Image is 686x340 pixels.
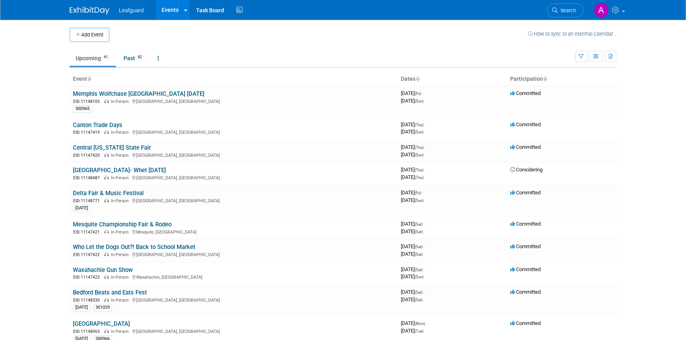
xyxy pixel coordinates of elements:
span: (Tue) [415,329,423,333]
span: EID: 11147422 [73,253,103,257]
span: In-Person [111,230,131,235]
span: [DATE] [401,296,423,302]
span: In-Person [111,153,131,158]
span: (Sun) [415,153,423,157]
span: 41 [101,54,110,60]
span: (Sun) [415,275,423,279]
span: - [425,167,426,173]
a: Past82 [118,51,150,66]
a: Memphis Wolfchase [GEOGRAPHIC_DATA] [DATE] [73,90,204,97]
span: (Fri) [415,191,421,195]
span: EID: 11148330 [73,298,103,302]
span: EID: 11148487 [73,176,103,180]
span: Search [558,8,576,13]
img: In-Person Event [104,298,109,302]
span: Committed [510,90,541,96]
div: [GEOGRAPHIC_DATA], [GEOGRAPHIC_DATA] [73,98,394,104]
span: Committed [510,190,541,196]
div: [GEOGRAPHIC_DATA], [GEOGRAPHIC_DATA] [73,328,394,334]
div: [DATE] [73,304,90,311]
span: In-Person [111,275,131,280]
span: (Sat) [415,298,423,302]
span: (Sat) [415,245,423,249]
span: In-Person [111,99,131,104]
span: EID: 11147420 [73,153,103,158]
span: (Sun) [415,198,423,203]
span: In-Person [111,130,131,135]
div: [DATE] [73,205,90,212]
span: [DATE] [401,320,427,326]
span: Leafguard [119,7,144,13]
span: (Fri) [415,91,421,96]
span: [DATE] [401,289,425,295]
span: - [424,266,425,272]
span: Committed [510,243,541,249]
span: In-Person [111,329,131,334]
a: Sort by Start Date [415,76,419,82]
span: (Sat) [415,222,423,226]
span: - [424,243,425,249]
img: Arlene Duncan [594,3,609,18]
th: Participation [507,72,616,86]
span: EID: 11147423 [73,275,103,279]
div: [GEOGRAPHIC_DATA], [GEOGRAPHIC_DATA] [73,129,394,135]
span: [DATE] [401,122,426,127]
span: Committed [510,122,541,127]
a: Sort by Event Name [87,76,91,82]
div: [GEOGRAPHIC_DATA], [GEOGRAPHIC_DATA] [73,251,394,258]
span: [DATE] [401,197,423,203]
span: (Sat) [415,230,423,234]
a: Search [547,4,583,17]
span: Committed [510,266,541,272]
span: (Mon) [415,321,425,326]
span: [DATE] [401,328,423,334]
span: [DATE] [401,152,423,158]
span: [DATE] [401,243,425,249]
span: [DATE] [401,167,426,173]
a: Delta Fair & Music Festival [73,190,144,197]
div: 301029 [93,304,112,311]
img: In-Person Event [104,153,109,157]
span: - [426,320,427,326]
span: EID: 11148105 [73,99,103,104]
a: Waxahachie Gun Show [73,266,133,274]
span: (Thu) [415,175,423,180]
a: Upcoming41 [70,51,116,66]
span: [DATE] [401,90,423,96]
img: In-Person Event [104,252,109,256]
div: [GEOGRAPHIC_DATA], [GEOGRAPHIC_DATA] [73,197,394,204]
span: EID: 11148771 [73,199,103,203]
span: - [422,90,423,96]
a: How to sync to an external calendar... [528,31,616,37]
span: [DATE] [401,228,423,234]
span: Considering [510,167,543,173]
div: Waxahachie, [GEOGRAPHIC_DATA] [73,274,394,280]
img: In-Person Event [104,275,109,279]
a: Bedford Beats and Eats Fest [73,289,147,296]
span: - [425,122,426,127]
div: 300965 [73,105,92,112]
span: (Sun) [415,99,423,103]
span: (Thu) [415,168,423,172]
span: (Sun) [415,130,423,134]
th: Dates [398,72,507,86]
a: Mesquite Championship Fair & Rodeo [73,221,171,228]
span: [DATE] [401,129,423,135]
span: (Thu) [415,123,423,127]
span: EID: 11148063 [73,329,103,334]
span: [DATE] [401,98,423,104]
span: - [424,289,425,295]
span: 82 [135,54,144,60]
span: [DATE] [401,251,423,257]
img: In-Person Event [104,130,109,134]
span: In-Person [111,198,131,203]
img: In-Person Event [104,230,109,234]
span: - [422,190,423,196]
span: [DATE] [401,190,423,196]
span: In-Person [111,298,131,303]
div: Mesquite, [GEOGRAPHIC_DATA] [73,228,394,235]
a: Canton Trade Days [73,122,122,129]
span: Committed [510,144,541,150]
img: In-Person Event [104,198,109,202]
img: In-Person Event [104,329,109,333]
